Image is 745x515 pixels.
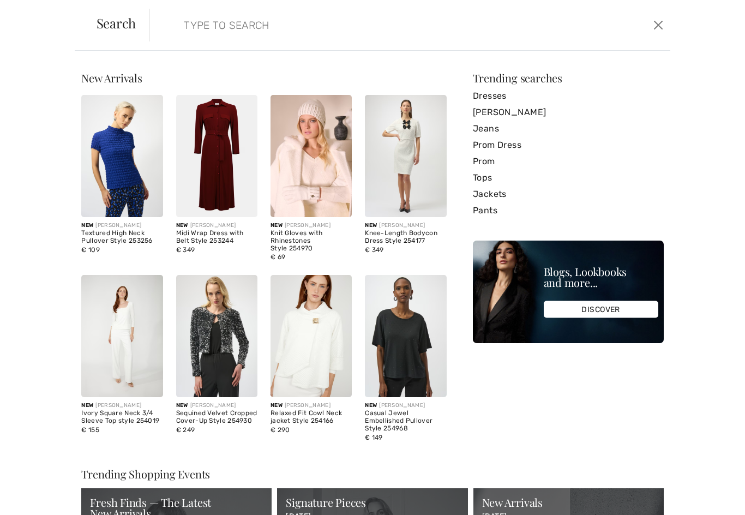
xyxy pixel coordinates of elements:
[365,402,446,410] div: [PERSON_NAME]
[176,230,257,245] div: Midi Wrap Dress with Belt Style 253244
[81,275,163,397] img: Ivory Square Neck 3/4 Sleeve Top style 254019. Ivory
[271,402,283,409] span: New
[81,221,163,230] div: [PERSON_NAME]
[81,469,663,480] div: Trending Shopping Events
[271,222,283,229] span: New
[473,137,664,153] a: Prom Dress
[650,16,666,34] button: Close
[81,402,163,410] div: [PERSON_NAME]
[81,222,93,229] span: New
[271,410,352,425] div: Relaxed Fit Cowl Neck jacket Style 254166
[176,426,195,434] span: € 249
[81,70,142,85] span: New Arrivals
[365,221,446,230] div: [PERSON_NAME]
[473,186,664,202] a: Jackets
[81,95,163,217] img: Textured High Neck Pullover Style 253256. Vanilla 30
[365,230,446,245] div: Knee-Length Bodycon Dress Style 254177
[176,9,531,41] input: TYPE TO SEARCH
[81,246,100,254] span: € 109
[473,121,664,137] a: Jeans
[365,275,446,397] img: Casual Jewel Embellished Pullover Style 254968. Black
[81,230,163,245] div: Textured High Neck Pullover Style 253256
[176,221,257,230] div: [PERSON_NAME]
[271,402,352,410] div: [PERSON_NAME]
[271,275,352,397] img: Relaxed Fit Cowl Neck jacket Style 254166. Winter White
[176,95,257,217] img: Midi Wrap Dress with Belt Style 253244. Merlot
[365,246,384,254] span: € 349
[544,301,658,318] div: DISCOVER
[81,426,99,434] span: € 155
[176,402,188,409] span: New
[271,95,352,217] img: Knit Gloves with Rhinestones Style 254970. Winter White
[365,95,446,217] img: Knee-Length Bodycon Dress Style 254177. Winter White
[365,410,446,432] div: Casual Jewel Embellished Pullover Style 254968
[176,222,188,229] span: New
[81,410,163,425] div: Ivory Square Neck 3/4 Sleeve Top style 254019
[473,73,664,83] div: Trending searches
[176,246,195,254] span: € 349
[365,402,377,409] span: New
[473,88,664,104] a: Dresses
[365,222,377,229] span: New
[473,241,664,343] img: Blogs, Lookbooks and more...
[482,497,655,508] div: New Arrivals
[81,402,93,409] span: New
[176,275,257,397] img: Sequined Velvet Cropped Cover-Up Style 254930. Black/Silver
[544,266,658,288] div: Blogs, Lookbooks and more...
[176,402,257,410] div: [PERSON_NAME]
[286,497,459,508] div: Signature Pieces
[473,153,664,170] a: Prom
[271,253,285,261] span: € 69
[97,16,136,29] span: Search
[271,221,352,230] div: [PERSON_NAME]
[176,410,257,425] div: Sequined Velvet Cropped Cover-Up Style 254930
[473,170,664,186] a: Tops
[473,202,664,219] a: Pants
[271,230,352,252] div: Knit Gloves with Rhinestones Style 254970
[473,104,664,121] a: [PERSON_NAME]
[365,434,383,441] span: € 149
[271,426,290,434] span: € 290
